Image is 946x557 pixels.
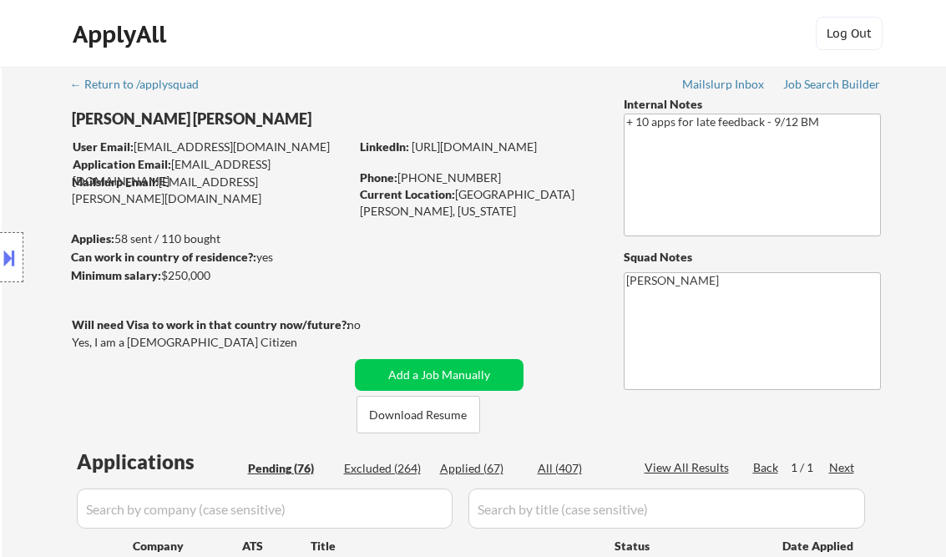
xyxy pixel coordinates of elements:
[791,459,829,476] div: 1 / 1
[360,187,455,201] strong: Current Location:
[468,489,865,529] input: Search by title (case sensitive)
[682,78,766,94] a: Mailslurp Inbox
[753,459,780,476] div: Back
[133,538,242,554] div: Company
[645,459,734,476] div: View All Results
[412,139,537,154] a: [URL][DOMAIN_NAME]
[347,316,395,333] div: no
[538,460,621,477] div: All (407)
[242,538,311,554] div: ATS
[816,17,883,50] button: Log Out
[829,459,856,476] div: Next
[360,139,409,154] strong: LinkedIn:
[70,78,215,90] div: ← Return to /applysquad
[682,78,766,90] div: Mailslurp Inbox
[70,78,215,94] a: ← Return to /applysquad
[344,460,427,477] div: Excluded (264)
[360,170,596,186] div: [PHONE_NUMBER]
[783,78,881,94] a: Job Search Builder
[357,396,480,433] button: Download Resume
[624,249,881,266] div: Squad Notes
[782,538,856,554] div: Date Applied
[73,20,171,48] div: ApplyAll
[355,359,524,391] button: Add a Job Manually
[440,460,524,477] div: Applied (67)
[77,489,453,529] input: Search by company (case sensitive)
[624,96,881,113] div: Internal Notes
[360,186,596,219] div: [GEOGRAPHIC_DATA][PERSON_NAME], [US_STATE]
[783,78,881,90] div: Job Search Builder
[360,170,397,185] strong: Phone:
[311,538,599,554] div: Title
[248,460,331,477] div: Pending (76)
[77,452,242,472] div: Applications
